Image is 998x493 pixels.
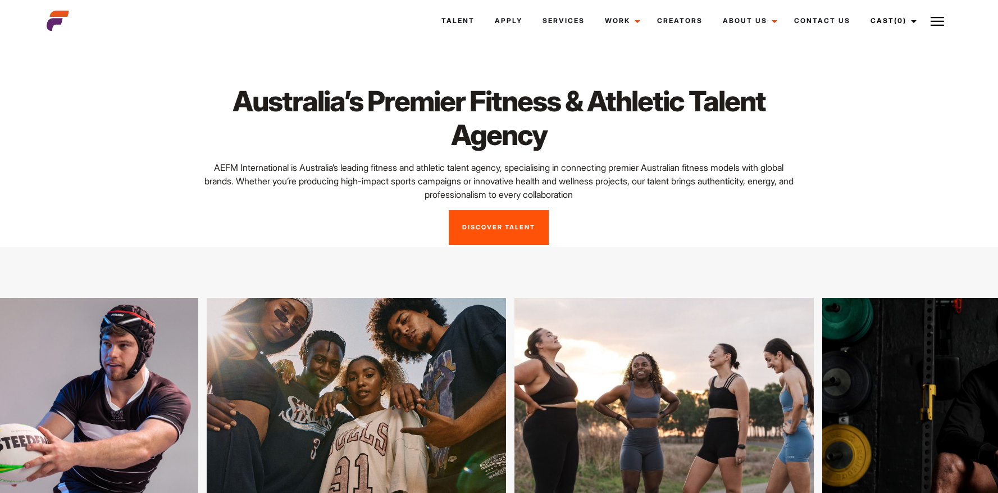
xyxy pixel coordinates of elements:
p: AEFM International is Australia’s leading fitness and athletic talent agency, specialising in con... [200,161,799,201]
a: Work [595,6,647,36]
a: Services [532,6,595,36]
a: Discover Talent [449,210,549,245]
img: Burger icon [931,15,944,28]
a: Creators [647,6,713,36]
a: Apply [485,6,532,36]
a: About Us [713,6,784,36]
h1: Australia’s Premier Fitness & Athletic Talent Agency [200,84,799,152]
a: Cast(0) [860,6,923,36]
span: (0) [894,16,906,25]
a: Talent [431,6,485,36]
img: cropped-aefm-brand-fav-22-square.png [47,10,69,32]
a: Contact Us [784,6,860,36]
